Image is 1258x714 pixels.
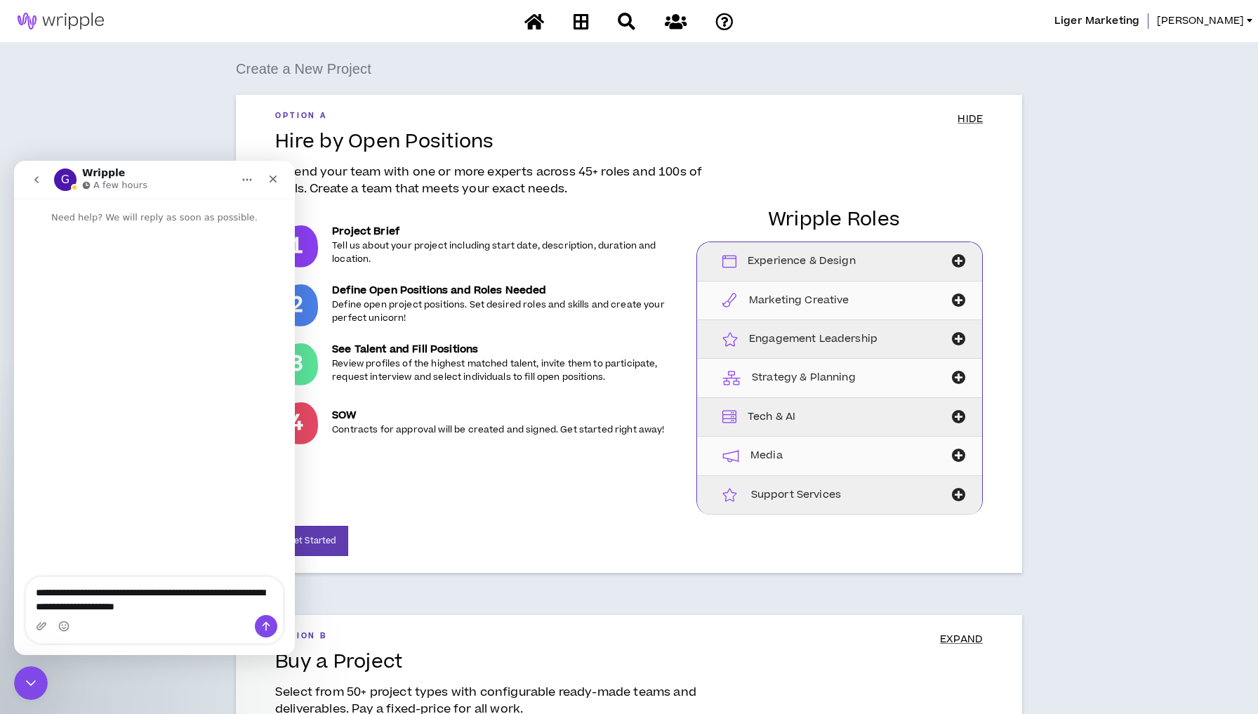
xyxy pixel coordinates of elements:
p: 1 [275,225,318,267]
h5: Define Open Positions and Roles Needed [332,285,674,297]
button: Emoji picker [44,460,55,471]
a: HIDE [958,112,983,131]
h5: Option B [275,632,327,640]
span: Marketing Creative [749,293,849,308]
div: Create a New Project [236,58,1022,80]
span: Experience & Design [748,253,856,269]
p: 4 [275,402,318,444]
h1: Buy a Project [275,651,983,673]
span: Strategy & Planning [752,370,856,385]
h5: See Talent and Fill Positions [332,344,674,356]
p: 2 [275,284,318,326]
h1: Hire by Open Positions [275,131,983,152]
span: Support Services [751,487,841,503]
h5: Project Brief [332,226,674,238]
h1: Wripple Roles [696,209,972,230]
span: Engagement Leadership [749,331,878,347]
p: Extend your team with one or more experts across 45+ roles and 100s of skills. Create a team that... [275,164,731,197]
h5: SOW [332,410,664,422]
span: EXPAND [940,632,983,647]
p: Tell us about your project including start date, description, duration and location. [332,239,674,266]
button: Send a message… [241,454,263,477]
h5: Option A [275,112,327,120]
iframe: Intercom live chat [14,161,295,655]
span: Media [750,448,783,463]
span: [PERSON_NAME] [1157,13,1244,29]
button: Upload attachment [22,460,33,471]
p: 3 [275,343,318,385]
p: Review profiles of the highest matched talent, invite them to participate, request interview and ... [332,357,674,384]
p: Contracts for approval will be created and signed. Get started right away! [332,423,664,437]
button: Get Started [275,526,348,556]
iframe: Intercom live chat [14,666,48,700]
span: Tech & AI [748,409,795,425]
span: HIDE [958,112,983,126]
p: Define open project positions. Set desired roles and skills and create your perfect unicorn! [332,298,674,325]
a: EXPAND [940,632,983,651]
span: Liger Marketing [1054,13,1139,29]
